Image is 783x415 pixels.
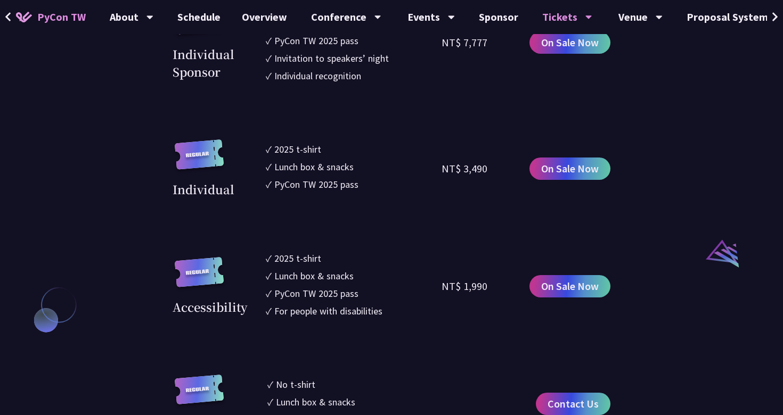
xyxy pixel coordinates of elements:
[274,304,382,318] div: For people with disabilities
[173,298,248,316] div: Accessibility
[442,161,487,177] div: NT$ 3,490
[274,286,358,301] div: PyCon TW 2025 pass
[266,251,442,265] li: ✓
[274,251,321,265] div: 2025 t-shirt
[267,377,446,392] li: ✓
[529,157,610,180] a: On Sale Now
[548,396,599,412] span: Contact Us
[266,34,442,48] li: ✓
[266,177,442,192] li: ✓
[16,12,32,22] img: Home icon of PyCon TW 2025
[266,51,442,65] li: ✓
[541,35,599,51] span: On Sale Now
[536,393,610,415] a: Contact Us
[274,69,361,83] div: Individual recognition
[5,4,96,30] a: PyCon TW
[266,269,442,283] li: ✓
[266,304,442,318] li: ✓
[442,35,487,51] div: NT$ 7,777
[266,286,442,301] li: ✓
[442,278,487,294] div: NT$ 1,990
[274,34,358,48] div: PyCon TW 2025 pass
[266,160,442,174] li: ✓
[173,45,260,80] div: Individual Sponsor
[37,9,86,25] span: PyCon TW
[266,69,442,83] li: ✓
[541,161,599,177] span: On Sale Now
[173,180,234,198] div: Individual
[266,142,442,156] li: ✓
[276,395,355,409] div: Lunch box & snacks
[529,31,610,54] a: On Sale Now
[274,142,321,156] div: 2025 t-shirt
[274,269,354,283] div: Lunch box & snacks
[173,139,226,180] img: regular.8f272d9.svg
[541,278,599,294] span: On Sale Now
[274,51,389,65] div: Invitation to speakers’ night
[529,275,610,297] a: On Sale Now
[274,177,358,192] div: PyCon TW 2025 pass
[276,377,315,392] div: No t-shirt
[173,257,226,298] img: regular.8f272d9.svg
[274,160,354,174] div: Lunch box & snacks
[267,395,446,409] li: ✓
